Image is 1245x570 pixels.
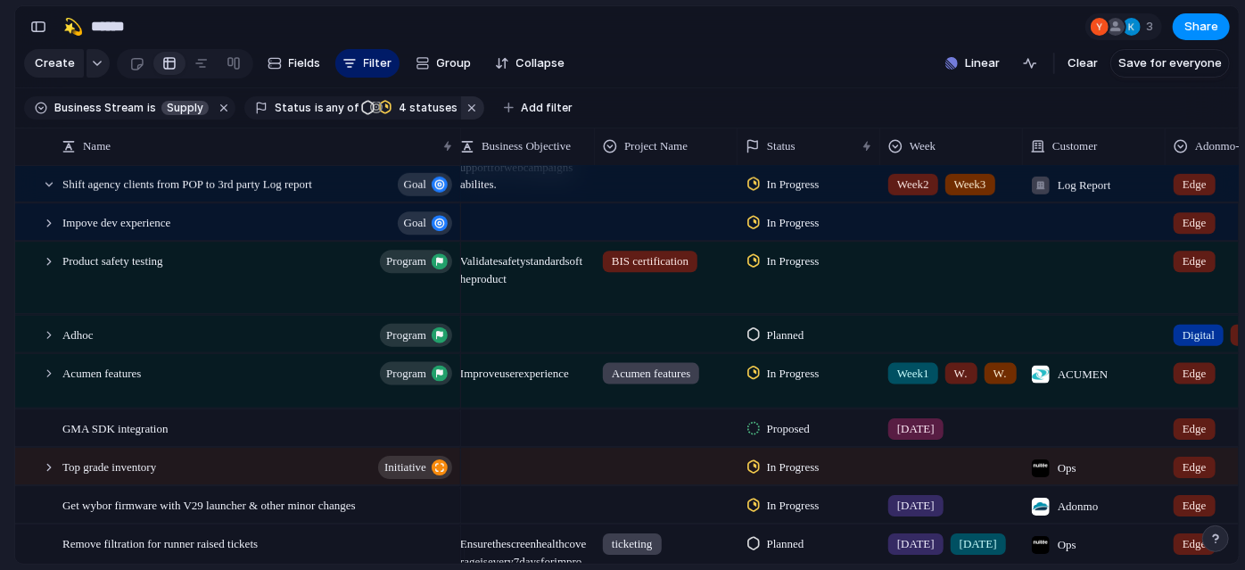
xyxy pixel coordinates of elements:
button: 4 statuses [360,98,461,118]
span: Remove filtration for runner raised tickets [62,533,258,553]
button: goal [398,172,452,195]
button: is [144,98,160,118]
span: Week1 [897,364,929,382]
span: Edge [1183,535,1207,553]
span: Product safety testing [62,250,163,270]
span: goal [404,211,426,235]
span: 4 [393,101,409,114]
span: ticketing [612,535,653,553]
span: Share [1184,18,1218,36]
span: program [386,322,426,347]
span: Status [275,100,311,116]
span: Group [437,54,472,72]
span: Edge [1183,175,1207,193]
span: Save for everyone [1118,54,1222,72]
span: Week2 [954,364,969,382]
button: Filter [335,49,400,78]
span: Ops [1058,536,1076,554]
span: In Progress [767,214,820,232]
span: Week [910,137,936,155]
span: goal [404,171,426,196]
span: In Progress [767,252,820,270]
button: Save for everyone [1110,49,1230,78]
span: Edge [1183,364,1207,382]
button: Share [1173,13,1230,40]
span: Log Report [1058,176,1111,194]
span: Business Objective [482,137,571,155]
span: In Progress [767,458,820,476]
button: 💫 [59,12,87,41]
span: Create [35,54,75,72]
span: Shift agency clients from POP to 3rd party Log report [62,172,312,193]
span: Linear [965,54,1000,72]
span: GMA SDK integration [62,417,168,438]
span: Adhoc [62,323,94,343]
span: Filter [364,54,392,72]
span: Digital [1183,326,1215,343]
span: is [147,100,156,116]
span: Edge [1183,252,1207,270]
span: Edge [1183,214,1207,232]
button: Group [407,49,481,78]
span: Edge [1183,497,1207,515]
span: Project Name [624,137,688,155]
span: Status [767,137,796,155]
span: [DATE] [897,497,935,515]
button: Create [24,49,84,78]
span: Collapse [516,54,565,72]
span: Ops [1058,459,1076,477]
span: Planned [767,535,804,553]
span: initiative [384,455,426,480]
span: Week3 [994,364,1008,382]
span: abilites. [453,165,594,193]
span: Planned [767,326,804,343]
span: Fields [289,54,321,72]
button: initiative [378,456,452,479]
span: In Progress [767,497,820,515]
span: Week2 [897,175,929,193]
span: Validate safety standards of the product [453,243,594,288]
span: BIS certification [612,252,688,270]
span: any of [324,100,359,116]
button: Collapse [488,49,573,78]
span: In Progress [767,364,820,382]
button: program [380,323,452,346]
span: Business Stream [54,100,144,116]
span: Top grade inventory [62,456,156,476]
div: 💫 [63,14,83,38]
span: Edge [1183,458,1207,476]
button: Add filter [493,95,583,120]
span: is [315,100,324,116]
span: Proposed [767,420,810,438]
span: Improve user experience [453,354,594,382]
button: Supply [158,98,212,118]
span: Add filter [521,100,573,116]
span: program [386,249,426,274]
button: isany of [311,98,362,118]
span: program [386,360,426,385]
button: Linear [938,50,1007,77]
span: [DATE] [960,535,997,553]
span: Acumen features [612,364,690,382]
span: Edge [1183,420,1207,438]
span: Clear [1068,54,1098,72]
span: Get wybor firmware with V29 launcher & other minor changes [62,494,356,515]
span: statuses [393,100,458,116]
span: ACUMEN [1058,365,1108,383]
button: goal [398,211,452,235]
button: Clear [1060,49,1105,78]
span: Week3 [954,175,986,193]
span: Supply [167,100,203,116]
span: Adonmo [1058,498,1099,516]
span: 3 [1146,18,1158,36]
span: Impove dev experience [62,211,170,232]
span: In Progress [767,175,820,193]
span: [DATE] [897,420,935,438]
button: Fields [260,49,328,78]
span: [DATE] [897,535,935,553]
button: program [380,250,452,273]
span: Customer [1052,137,1098,155]
button: program [380,361,452,384]
span: Name [83,137,111,155]
span: Acumen features [62,361,141,382]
